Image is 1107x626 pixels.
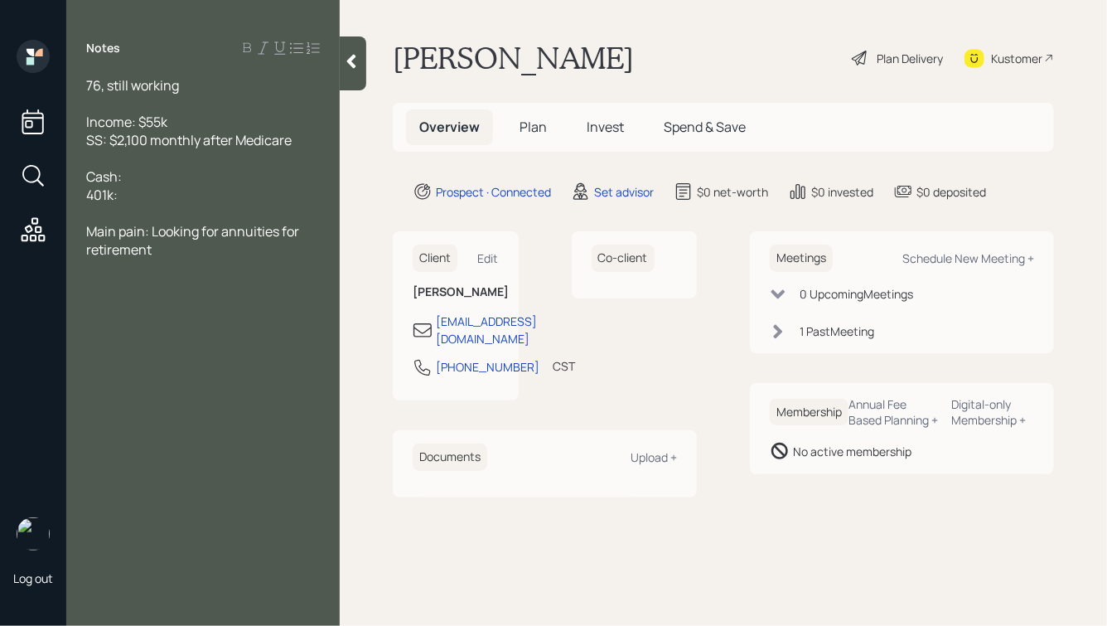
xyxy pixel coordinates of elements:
label: Notes [86,40,120,56]
div: No active membership [793,443,911,460]
h6: Meetings [770,245,833,272]
div: Log out [13,570,53,586]
h6: Documents [413,444,487,471]
div: Schedule New Meeting + [902,250,1034,266]
span: Plan [520,118,547,136]
span: Invest [587,118,624,136]
h6: Client [413,245,457,272]
div: $0 invested [811,183,873,201]
div: [PHONE_NUMBER] [436,358,539,376]
div: CST [553,357,575,375]
div: Kustomer [991,50,1042,67]
span: SS: $2,100 monthly after Medicare [86,131,292,149]
img: hunter_neumayer.jpg [17,517,50,551]
div: $0 deposited [916,183,986,201]
h6: Membership [770,399,848,426]
h1: [PERSON_NAME] [393,40,634,76]
span: Spend & Save [664,118,746,136]
div: Annual Fee Based Planning + [848,396,939,428]
div: [EMAIL_ADDRESS][DOMAIN_NAME] [436,313,537,347]
span: Main pain: Looking for annuities for retirement [86,222,302,259]
div: Digital-only Membership + [952,396,1034,428]
span: Cash: [86,167,122,186]
h6: [PERSON_NAME] [413,285,499,299]
div: Prospect · Connected [436,183,551,201]
div: Set advisor [594,183,654,201]
div: $0 net-worth [697,183,768,201]
span: 401k: [86,186,118,204]
span: 76, still working [86,76,179,95]
span: Overview [419,118,480,136]
div: Plan Delivery [877,50,943,67]
div: Edit [478,250,499,266]
span: Income: $55k [86,113,167,131]
div: Upload + [631,449,677,465]
h6: Co-client [592,245,655,272]
div: 1 Past Meeting [800,323,874,340]
div: 0 Upcoming Meeting s [800,285,913,303]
